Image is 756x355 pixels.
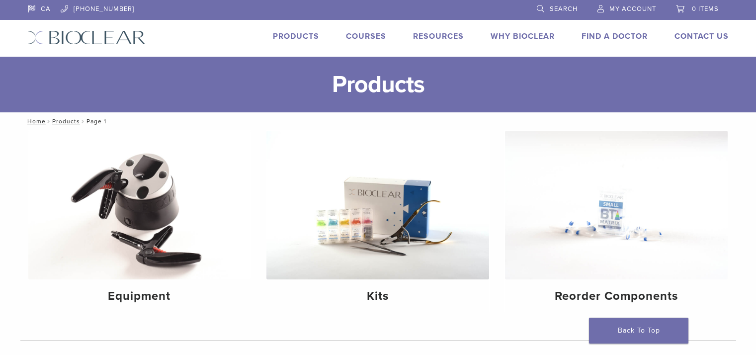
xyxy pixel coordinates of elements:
[46,119,52,124] span: /
[28,131,251,312] a: Equipment
[491,31,555,41] a: Why Bioclear
[28,30,146,45] img: Bioclear
[266,131,489,312] a: Kits
[20,112,736,130] nav: Page 1
[273,31,319,41] a: Products
[346,31,386,41] a: Courses
[550,5,578,13] span: Search
[505,131,728,312] a: Reorder Components
[505,131,728,279] img: Reorder Components
[674,31,729,41] a: Contact Us
[266,131,489,279] img: Kits
[274,287,481,305] h4: Kits
[413,31,464,41] a: Resources
[589,318,688,344] a: Back To Top
[513,287,720,305] h4: Reorder Components
[692,5,719,13] span: 0 items
[28,131,251,279] img: Equipment
[52,118,80,125] a: Products
[80,119,86,124] span: /
[24,118,46,125] a: Home
[609,5,656,13] span: My Account
[36,287,243,305] h4: Equipment
[582,31,648,41] a: Find A Doctor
